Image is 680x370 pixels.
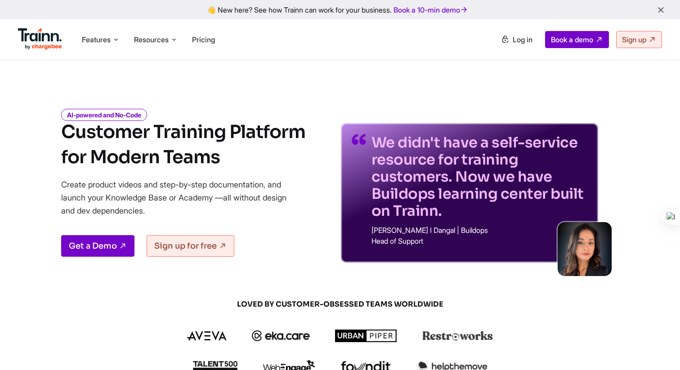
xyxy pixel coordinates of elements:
[392,4,470,16] a: Book a 10-min demo
[496,31,538,48] a: Log in
[187,331,227,340] img: aveva logo
[82,35,111,45] span: Features
[551,35,593,44] span: Book a demo
[352,134,366,145] img: quotes-purple.41a7099.svg
[124,299,556,309] span: LOVED BY CUSTOMER-OBSESSED TEAMS WORLDWIDE
[61,178,300,217] p: Create product videos and step-by-step documentation, and launch your Knowledge Base or Academy —...
[422,331,493,341] img: restroworks logo
[5,5,675,14] div: 👋 New here? See how Trainn can work for your business.
[61,120,305,170] h1: Customer Training Platform for Modern Teams
[558,222,612,276] img: sabina-buildops.d2e8138.png
[18,28,62,50] img: Trainn Logo
[513,35,532,44] span: Log in
[371,227,587,234] p: [PERSON_NAME] I Dangal | Buildops
[545,31,609,48] a: Book a demo
[192,35,215,44] a: Pricing
[371,134,587,219] p: We didn't have a self-service resource for training customers. Now we have Buildops learning cent...
[61,235,134,257] a: Get a Demo
[252,330,310,341] img: ekacare logo
[616,31,662,48] a: Sign up
[622,35,646,44] span: Sign up
[147,235,234,257] a: Sign up for free
[335,330,397,342] img: urbanpiper logo
[371,237,587,245] p: Head of Support
[61,109,147,121] i: AI-powered and No-Code
[134,35,169,45] span: Resources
